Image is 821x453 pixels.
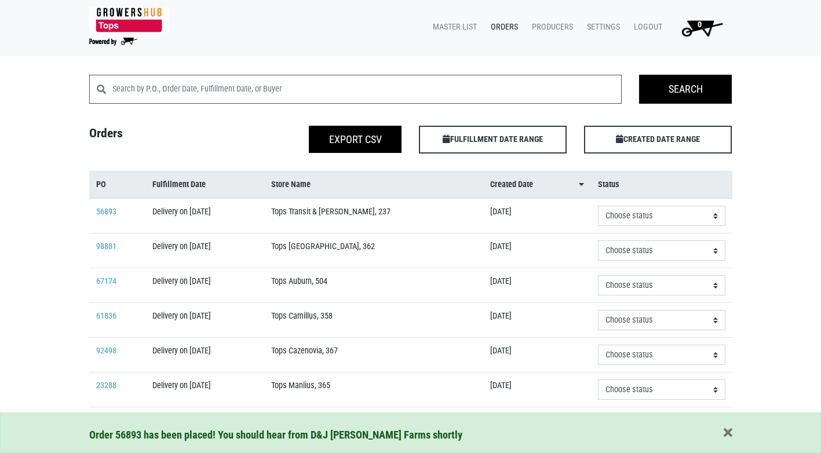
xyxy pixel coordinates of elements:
[481,16,523,38] a: Orders
[490,178,584,191] a: Created Date
[145,268,265,303] td: Delivery on [DATE]
[598,178,619,191] span: Status
[271,178,476,191] a: Store Name
[145,233,265,268] td: Delivery on [DATE]
[96,311,116,321] a: 61836
[152,178,206,191] span: Fulfillment Date
[264,372,483,407] td: Tops Manlius, 365
[625,16,667,38] a: Logout
[89,427,732,443] div: Order 56893 has been placed! You should hear from D&J [PERSON_NAME] Farms shortly
[309,126,402,153] button: Export CSV
[145,303,265,338] td: Delivery on [DATE]
[264,303,483,338] td: Tops Camillus, 358
[523,16,578,38] a: Producers
[483,268,591,303] td: [DATE]
[264,407,483,442] td: Tops Lansing, 522
[96,242,116,251] a: 98881
[264,198,483,233] td: Tops Transit & [PERSON_NAME], 237
[598,178,725,191] a: Status
[264,268,483,303] td: Tops Auburn, 504
[81,126,246,149] h4: Orders
[112,75,622,104] input: Search by P.O., Order Date, Fulfillment Date, or Buyer
[152,178,258,191] a: Fulfillment Date
[96,178,106,191] span: PO
[96,178,138,191] a: PO
[264,338,483,372] td: Tops Cazenovia, 367
[578,16,625,38] a: Settings
[145,338,265,372] td: Delivery on [DATE]
[96,346,116,356] a: 92498
[483,372,591,407] td: [DATE]
[96,276,116,286] a: 67174
[490,178,533,191] span: Created Date
[145,372,265,407] td: Delivery on [DATE]
[483,407,591,442] td: [DATE]
[483,233,591,268] td: [DATE]
[483,338,591,372] td: [DATE]
[639,75,732,104] input: Search
[145,198,265,233] td: Delivery on [DATE]
[89,38,137,46] img: Powered by Big Wheelbarrow
[96,207,116,217] a: 56893
[584,126,732,154] span: CREATED DATE RANGE
[419,126,567,154] span: FULFILLMENT DATE RANGE
[424,16,481,38] a: Master List
[145,407,265,442] td: Delivery on [DATE]
[483,303,591,338] td: [DATE]
[271,178,311,191] span: Store Name
[676,16,728,39] img: Cart
[264,233,483,268] td: Tops [GEOGRAPHIC_DATA], 362
[667,16,732,39] a: 0
[96,381,116,390] a: 23288
[698,20,702,30] span: 0
[89,8,170,32] img: 279edf242af8f9d49a69d9d2afa010fb.png
[483,198,591,233] td: [DATE]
